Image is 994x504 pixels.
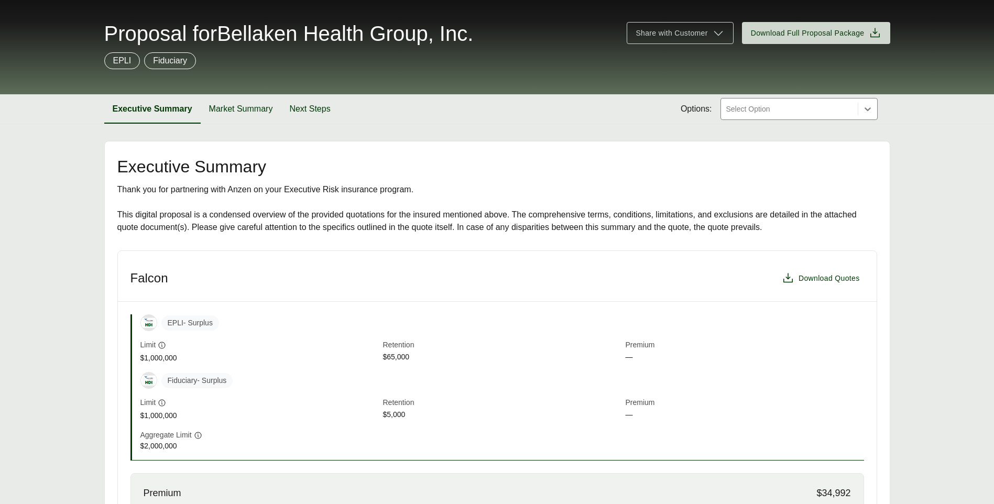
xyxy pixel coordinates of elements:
span: Proposal for Bellaken Health Group, Inc. [104,23,474,44]
span: Download Full Proposal Package [751,28,865,39]
span: Retention [383,339,621,352]
span: Share with Customer [636,28,707,39]
span: Premium [626,339,864,352]
span: $5,000 [383,409,621,421]
span: — [626,352,864,364]
span: Fiduciary - Surplus [161,373,233,388]
button: Download Full Proposal Package [742,22,890,44]
span: EPLI - Surplus [161,315,219,331]
button: Market Summary [201,94,281,124]
span: Premium [144,486,181,500]
button: Next Steps [281,94,338,124]
span: $34,992 [816,486,850,500]
p: EPLI [113,54,132,67]
div: Thank you for partnering with Anzen on your Executive Risk insurance program. This digital propos... [117,183,877,234]
span: Limit [140,397,156,408]
span: Premium [626,397,864,409]
span: Options: [681,103,712,115]
button: Download Quotes [778,268,864,289]
h2: Executive Summary [117,158,877,175]
img: Falcon Risk - HDI [141,318,157,328]
p: Fiduciary [153,54,187,67]
span: $2,000,000 [140,441,379,452]
img: Falcon Risk - HDI [141,376,157,386]
h3: Falcon [130,270,168,286]
span: Aggregate Limit [140,430,192,441]
span: Download Quotes [799,273,860,284]
span: — [626,409,864,421]
button: Executive Summary [104,94,201,124]
span: $65,000 [383,352,621,364]
span: $1,000,000 [140,410,379,421]
span: $1,000,000 [140,353,379,364]
span: Limit [140,339,156,350]
span: Retention [383,397,621,409]
button: Share with Customer [627,22,733,44]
